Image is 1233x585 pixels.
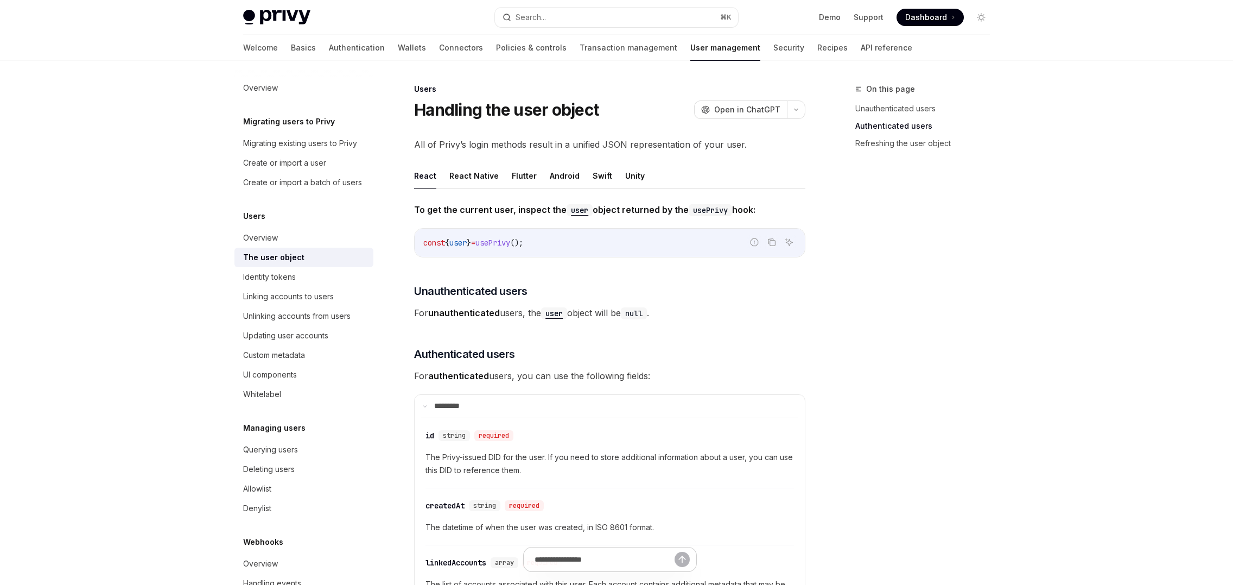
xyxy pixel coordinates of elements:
[428,370,489,381] strong: authenticated
[414,368,805,383] span: For users, you can use the following fields:
[855,135,999,152] a: Refreshing the user object
[234,440,373,460] a: Querying users
[516,11,546,24] div: Search...
[439,35,483,61] a: Connectors
[475,238,510,248] span: usePrivy
[414,305,805,320] span: For users, the object will be .
[714,104,780,115] span: Open in ChatGPT
[445,238,449,248] span: {
[243,349,305,362] div: Custom metadata
[234,345,373,365] a: Custom metadata
[234,326,373,345] a: Updating user accounts
[689,204,732,216] code: usePrivy
[425,430,434,441] div: id
[425,451,794,477] span: The Privy-issued DID for the user. If you need to store additional information about a user, you ...
[905,12,947,23] span: Dashboard
[580,35,677,61] a: Transaction management
[243,463,295,476] div: Deleting users
[243,290,334,303] div: Linking accounts to users
[510,238,523,248] span: ();
[690,35,760,61] a: User management
[425,521,794,534] span: The datetime of when the user was created, in ISO 8601 format.
[414,163,436,188] button: React
[234,479,373,499] a: Allowlist
[243,271,296,284] div: Identity tokens
[243,10,310,25] img: light logo
[423,238,445,248] span: const
[243,422,306,435] h5: Managing users
[234,306,373,326] a: Unlinking accounts from users
[414,284,527,299] span: Unauthenticated users
[541,307,567,319] code: user
[243,329,328,342] div: Updating user accounts
[234,267,373,287] a: Identity tokens
[819,12,841,23] a: Demo
[243,482,271,495] div: Allowlist
[897,9,964,26] a: Dashboard
[449,163,499,188] button: React Native
[496,35,567,61] a: Policies & controls
[535,548,675,571] input: Ask a question...
[428,307,500,318] strong: unauthenticated
[234,228,373,248] a: Overview
[854,12,884,23] a: Support
[866,83,915,96] span: On this page
[234,134,373,153] a: Migrating existing users to Privy
[243,156,326,169] div: Create or import a user
[425,500,465,511] div: createdAt
[765,235,779,249] button: Copy the contents from the code block
[414,84,805,95] div: Users
[243,210,265,223] h5: Users
[467,238,471,248] span: }
[625,163,645,188] button: Unity
[567,204,593,215] a: user
[243,137,357,150] div: Migrating existing users to Privy
[414,347,515,362] span: Authenticated users
[243,176,362,189] div: Create or import a batch of users
[414,137,805,152] span: All of Privy’s login methods result in a unified JSON representation of your user.
[234,460,373,479] a: Deleting users
[550,163,580,188] button: Android
[234,554,373,574] a: Overview
[234,153,373,173] a: Create or import a user
[398,35,426,61] a: Wallets
[291,35,316,61] a: Basics
[243,388,281,401] div: Whitelabel
[694,100,787,119] button: Open in ChatGPT
[234,365,373,385] a: UI components
[243,443,298,456] div: Querying users
[855,100,999,117] a: Unauthenticated users
[495,8,738,27] button: Search...⌘K
[243,115,335,128] h5: Migrating users to Privy
[243,231,278,244] div: Overview
[593,163,612,188] button: Swift
[234,287,373,306] a: Linking accounts to users
[474,430,513,441] div: required
[243,81,278,95] div: Overview
[243,502,271,515] div: Denylist
[855,117,999,135] a: Authenticated users
[621,307,647,319] code: null
[234,248,373,267] a: The user object
[449,238,467,248] span: user
[414,100,599,119] h1: Handling the user object
[471,238,475,248] span: =
[505,500,544,511] div: required
[243,368,297,381] div: UI components
[243,35,278,61] a: Welcome
[973,9,990,26] button: Toggle dark mode
[567,204,593,216] code: user
[234,173,373,192] a: Create or import a batch of users
[720,13,732,22] span: ⌘ K
[329,35,385,61] a: Authentication
[243,310,351,323] div: Unlinking accounts from users
[234,78,373,98] a: Overview
[675,552,690,567] button: Send message
[243,557,278,570] div: Overview
[443,431,466,440] span: string
[473,501,496,510] span: string
[512,163,537,188] button: Flutter
[243,536,283,549] h5: Webhooks
[541,307,567,318] a: user
[861,35,912,61] a: API reference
